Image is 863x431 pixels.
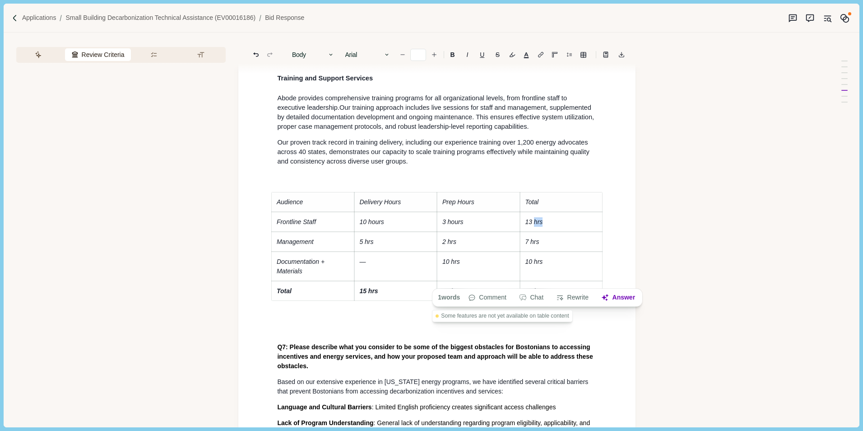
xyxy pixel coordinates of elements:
[277,75,373,82] span: Training and Support Services
[464,291,511,304] button: Comment
[277,258,326,275] em: Documentation + Materials
[577,48,589,61] button: Line height
[277,419,373,426] span: Lack of Program Understanding
[277,403,371,411] span: Language and Cultural Barriers
[480,52,484,58] u: U
[548,48,561,61] button: Adjust margins
[467,52,469,58] i: I
[475,48,489,61] button: U
[277,218,316,225] em: Frontline Staff
[359,287,378,295] em: 15 hrs
[372,403,556,411] span: : Limited English proficiency creates significant access challenges
[496,52,500,58] s: S
[340,48,394,61] button: Arial
[525,218,543,225] em: 13 hrs
[432,310,573,322] div: Some features are not yet available on table content
[442,238,456,245] em: 2 hrs
[563,48,575,61] button: Line height
[442,287,461,295] em: 14 hrs
[359,218,384,225] em: 10 hours
[442,258,460,265] em: 10 hrs
[265,13,304,23] a: Bid Response
[82,50,125,60] span: Review Criteria
[277,287,292,295] em: Total
[515,291,548,304] button: Chat
[450,52,455,58] b: B
[359,238,373,245] em: 5 hrs
[396,48,409,61] button: Decrease font size
[277,104,596,130] span: Our training approach includes live sessions for staff and management, supplemented by detailed d...
[277,238,314,245] em: Management
[552,291,594,304] button: Rewrite
[597,291,640,304] button: Answer
[11,14,19,22] img: Forward slash icon
[22,13,56,23] a: Applications
[359,198,401,206] em: Delivery Hours
[615,48,628,61] button: Export to docx
[264,48,276,61] button: Redo
[445,48,459,61] button: B
[359,258,366,265] em: —
[442,218,464,225] em: 3 hours
[277,139,589,155] span: Our proven track record in training delivery, including our experience training over 1,200 energy...
[525,238,539,245] em: 7 hrs
[442,198,474,206] em: Prep Hours
[277,94,569,111] span: Abode provides comprehensive training programs for all organizational levels, from frontline staf...
[428,48,441,61] button: Increase font size
[65,13,255,23] a: Small Building Decarbonization Technical Assistance (EV00016186)
[435,291,460,304] div: 1 words
[599,48,612,61] button: Line height
[250,48,262,61] button: Undo
[288,48,339,61] button: Body
[277,148,591,165] span: , demonstrates our capacity to scale training programs effectively while maintaining quality and ...
[534,48,547,61] button: Line height
[277,198,303,206] em: Audience
[525,287,543,295] em: 30 hrs
[255,14,265,22] img: Forward slash icon
[461,48,473,61] button: I
[525,258,543,265] em: 10 hrs
[277,343,594,370] span: Q7: Please describe what you consider to be some of the biggest obstacles for Bostonians to acces...
[525,198,538,206] em: Total
[491,48,504,61] button: S
[56,14,65,22] img: Forward slash icon
[277,378,590,395] span: Based on our extensive experience in [US_STATE] energy programs, we have identified several criti...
